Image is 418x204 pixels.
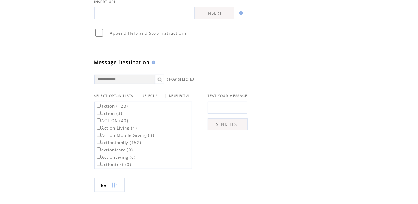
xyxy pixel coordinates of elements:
input: Action Living (4) [97,126,101,130]
a: SHOW SELECTED [167,78,195,81]
span: TEST YOUR MESSAGE [208,94,247,98]
input: action (123) [97,104,101,108]
label: actionfamily (152) [95,140,142,145]
a: Filter [94,178,125,192]
input: actionicare (0) [97,147,101,151]
img: help.gif [150,61,155,64]
label: ACTION (40) [95,118,129,123]
label: Action Living (4) [95,125,137,131]
label: actiontext (0) [95,162,132,167]
span: | [164,93,167,99]
label: action (123) [95,103,128,109]
input: actionfamily (152) [97,140,101,144]
span: SELECT OPT-IN LISTS [94,94,133,98]
label: ActionLiving (6) [95,154,136,160]
img: filters.png [112,178,117,192]
a: SELECT ALL [143,94,162,98]
input: actiontext (0) [97,162,101,166]
a: INSERT [194,7,234,19]
span: Append Help and Stop instructions [110,30,187,36]
label: action (3) [95,111,123,116]
input: ACTION (40) [97,118,101,122]
a: SEND TEST [208,118,248,130]
input: ActionLiving (6) [97,155,101,159]
input: action (3) [97,111,101,115]
input: Action Mobile Giving (3) [97,133,101,137]
span: Show filters [98,183,109,188]
a: DESELECT ALL [169,94,192,98]
label: Action Mobile Giving (3) [95,133,154,138]
img: help.gif [237,11,243,15]
span: Message Destination [94,59,150,66]
label: actionicare (0) [95,147,133,153]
